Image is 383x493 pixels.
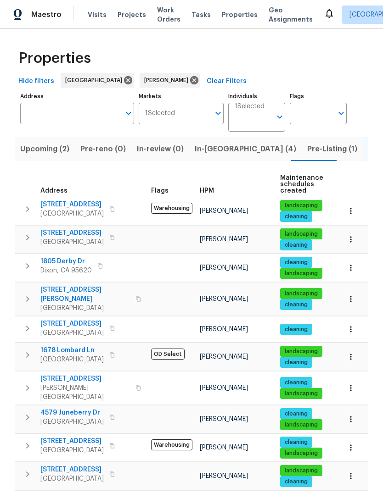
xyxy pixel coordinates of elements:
[281,379,311,387] span: cleaning
[281,213,311,221] span: cleaning
[40,319,104,328] span: [STREET_ADDRESS]
[40,257,92,266] span: 1805 Derby Dr
[222,10,258,19] span: Properties
[61,73,134,88] div: [GEOGRAPHIC_DATA]
[15,73,58,90] button: Hide filters
[281,478,311,486] span: cleaning
[273,111,286,123] button: Open
[40,474,104,483] span: [GEOGRAPHIC_DATA]
[40,346,104,355] span: 1678 Lombard Ln
[281,270,321,277] span: landscaping
[20,143,69,155] span: Upcoming (2)
[200,296,248,302] span: [PERSON_NAME]
[31,10,62,19] span: Maestro
[281,301,311,309] span: cleaning
[228,94,285,99] label: Individuals
[157,6,180,24] span: Work Orders
[40,465,104,474] span: [STREET_ADDRESS]
[191,11,211,18] span: Tasks
[140,73,200,88] div: [PERSON_NAME]
[151,439,192,450] span: Warehousing
[281,348,321,355] span: landscaping
[307,143,357,155] span: Pre-Listing (1)
[40,383,130,402] span: [PERSON_NAME][GEOGRAPHIC_DATA]
[200,265,248,271] span: [PERSON_NAME]
[40,328,104,338] span: [GEOGRAPHIC_DATA]
[20,94,134,99] label: Address
[281,290,321,298] span: landscaping
[40,285,130,304] span: [STREET_ADDRESS][PERSON_NAME]
[195,143,296,155] span: In-[GEOGRAPHIC_DATA] (4)
[40,209,104,218] span: [GEOGRAPHIC_DATA]
[281,390,321,398] span: landscaping
[40,304,130,313] span: [GEOGRAPHIC_DATA]
[80,143,126,155] span: Pre-reno (0)
[40,188,68,194] span: Address
[40,266,92,275] span: Dixon, CA 95620
[200,188,214,194] span: HPM
[40,408,104,417] span: 4579 Juneberry Dr
[269,6,313,24] span: Geo Assignments
[137,143,184,155] span: In-review (0)
[281,241,311,249] span: cleaning
[281,259,311,266] span: cleaning
[281,359,311,366] span: cleaning
[200,473,248,479] span: [PERSON_NAME]
[151,188,169,194] span: Flags
[280,175,323,194] span: Maintenance schedules created
[281,202,321,210] span: landscaping
[40,200,104,209] span: [STREET_ADDRESS]
[281,438,311,446] span: cleaning
[144,76,192,85] span: [PERSON_NAME]
[40,417,104,427] span: [GEOGRAPHIC_DATA]
[200,326,248,332] span: [PERSON_NAME]
[151,349,185,360] span: OD Select
[200,444,248,451] span: [PERSON_NAME]
[139,94,224,99] label: Markets
[235,103,265,111] span: 1 Selected
[281,410,311,418] span: cleaning
[281,449,321,457] span: landscaping
[145,110,175,117] span: 1 Selected
[290,94,347,99] label: Flags
[40,238,104,247] span: [GEOGRAPHIC_DATA]
[40,374,130,383] span: [STREET_ADDRESS]
[281,467,321,475] span: landscaping
[281,421,321,429] span: landscaping
[335,107,348,120] button: Open
[200,236,248,243] span: [PERSON_NAME]
[65,76,126,85] span: [GEOGRAPHIC_DATA]
[118,10,146,19] span: Projects
[281,230,321,238] span: landscaping
[207,76,247,87] span: Clear Filters
[200,354,248,360] span: [PERSON_NAME]
[212,107,225,120] button: Open
[88,10,107,19] span: Visits
[200,208,248,214] span: [PERSON_NAME]
[122,107,135,120] button: Open
[18,76,54,87] span: Hide filters
[281,326,311,333] span: cleaning
[203,73,250,90] button: Clear Filters
[151,203,192,214] span: Warehousing
[40,355,104,364] span: [GEOGRAPHIC_DATA]
[40,437,104,446] span: [STREET_ADDRESS]
[40,228,104,238] span: [STREET_ADDRESS]
[40,446,104,455] span: [GEOGRAPHIC_DATA]
[18,54,91,63] span: Properties
[200,416,248,422] span: [PERSON_NAME]
[200,385,248,391] span: [PERSON_NAME]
